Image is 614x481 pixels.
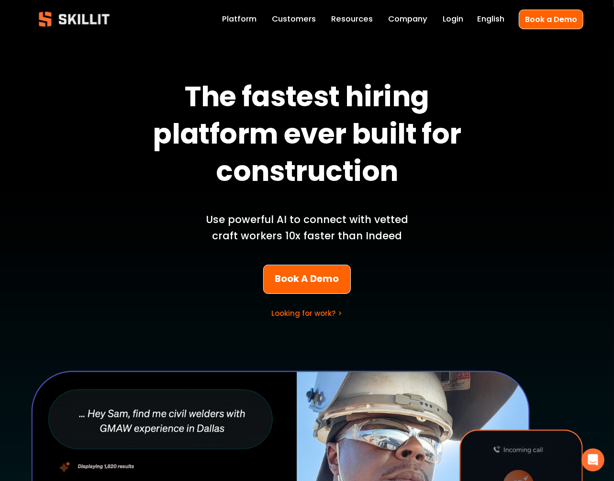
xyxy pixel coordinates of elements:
[581,448,604,471] div: Open Intercom Messenger
[193,212,421,244] p: Use powerful AI to connect with vetted craft workers 10x faster than Indeed
[331,13,373,25] span: Resources
[272,12,316,26] a: Customers
[519,10,583,29] a: Book a Demo
[153,76,467,197] strong: The fastest hiring platform ever built for construction
[331,12,373,26] a: folder dropdown
[477,13,504,25] span: English
[263,265,351,294] a: Book A Demo
[31,5,118,34] img: Skillit
[271,308,342,318] a: Looking for work? >
[477,12,504,26] div: language picker
[388,12,427,26] a: Company
[443,12,463,26] a: Login
[222,12,257,26] a: Platform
